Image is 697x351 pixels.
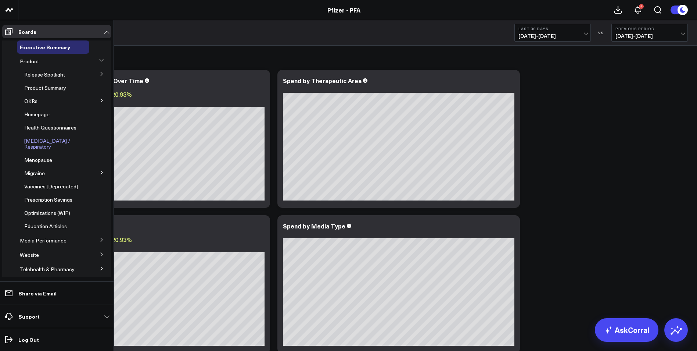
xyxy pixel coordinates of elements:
a: Vaccines [Deprecated] [24,184,78,189]
span: Product [20,58,39,65]
span: Migraine [24,170,45,177]
a: OKRs [24,98,37,104]
a: Product [20,58,39,64]
a: Release Spotlight [24,72,65,78]
a: Menopause [24,157,52,163]
a: Product Summary [24,85,66,91]
span: Education Articles [24,223,67,230]
a: Migraine [24,170,45,176]
span: Executive Summary [20,43,70,51]
div: Spend by Media Type [283,222,345,230]
a: [MEDICAL_DATA] / Respiratory [24,138,89,150]
p: Boards [18,29,36,35]
span: [MEDICAL_DATA] / Respiratory [24,137,70,150]
a: Health Questionnaires [24,125,76,131]
span: Prescription Savings [24,196,72,203]
div: Spend by Therapeutic Area [283,77,362,85]
a: Media Performance [20,238,67,244]
p: Support [18,313,40,319]
span: Health Questionnaires [24,124,76,131]
b: Last 30 Days [518,26,587,31]
a: Website [20,252,39,258]
span: Website [20,251,39,258]
span: 20.93% [112,90,132,98]
span: Homepage [24,111,50,118]
span: 20.93% [112,235,132,244]
a: AskCorral [595,318,658,342]
a: Homepage [24,111,50,117]
div: Previous: $571.15k [33,101,265,107]
p: Share via Email [18,290,57,296]
span: Optimizations (WIP) [24,209,70,216]
span: Menopause [24,156,52,163]
span: Media Performance [20,237,67,244]
div: Previous: $571.15k [33,246,265,252]
div: VS [594,31,608,35]
span: Telehealth & Pharmacy [20,266,75,273]
a: Prescription Savings [24,197,72,203]
span: Release Spotlight [24,71,65,78]
span: Product Summary [24,84,66,91]
span: OKRs [24,97,37,104]
button: Previous Period[DATE]-[DATE] [611,24,688,42]
div: 4 [639,4,644,9]
span: [DATE] - [DATE] [518,33,587,39]
span: Vaccines [Deprecated] [24,183,78,190]
p: Log Out [18,337,39,343]
b: Previous Period [615,26,684,31]
a: Optimizations (WIP) [24,210,70,216]
a: Executive Summary [20,44,70,50]
a: Log Out [2,333,111,346]
a: Education Articles [24,223,67,229]
a: Pfizer - PFA [327,6,360,14]
button: Last 30 Days[DATE]-[DATE] [514,24,591,42]
a: Telehealth & Pharmacy [20,266,75,272]
span: [DATE] - [DATE] [615,33,684,39]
